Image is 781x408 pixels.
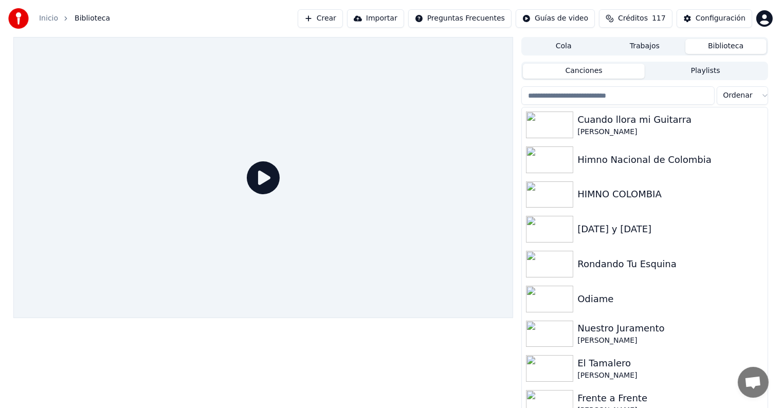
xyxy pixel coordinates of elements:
[604,39,685,54] button: Trabajos
[577,222,763,236] div: [DATE] y [DATE]
[347,9,404,28] button: Importar
[677,9,752,28] button: Configuración
[577,127,763,137] div: [PERSON_NAME]
[75,13,110,24] span: Biblioteca
[523,64,645,79] button: Canciones
[738,367,769,398] div: Chat abierto
[577,336,763,346] div: [PERSON_NAME]
[577,321,763,336] div: Nuestro Juramento
[516,9,595,28] button: Guías de video
[298,9,343,28] button: Crear
[645,64,767,79] button: Playlists
[577,391,763,405] div: Frente a Frente
[577,292,763,306] div: Odiame
[685,39,767,54] button: Biblioteca
[577,257,763,271] div: Rondando Tu Esquina
[8,8,29,29] img: youka
[618,13,648,24] span: Créditos
[39,13,110,24] nav: breadcrumb
[408,9,512,28] button: Preguntas Frecuentes
[577,153,763,167] div: Himno Nacional de Colombia
[577,370,763,381] div: [PERSON_NAME]
[652,13,666,24] span: 117
[523,39,604,54] button: Cola
[723,90,753,101] span: Ordenar
[39,13,58,24] a: Inicio
[577,113,763,127] div: Cuando llora mi Guitarra
[577,356,763,370] div: El Tamalero
[696,13,746,24] div: Configuración
[577,187,763,201] div: HIMNO COLOMBIA
[599,9,673,28] button: Créditos117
